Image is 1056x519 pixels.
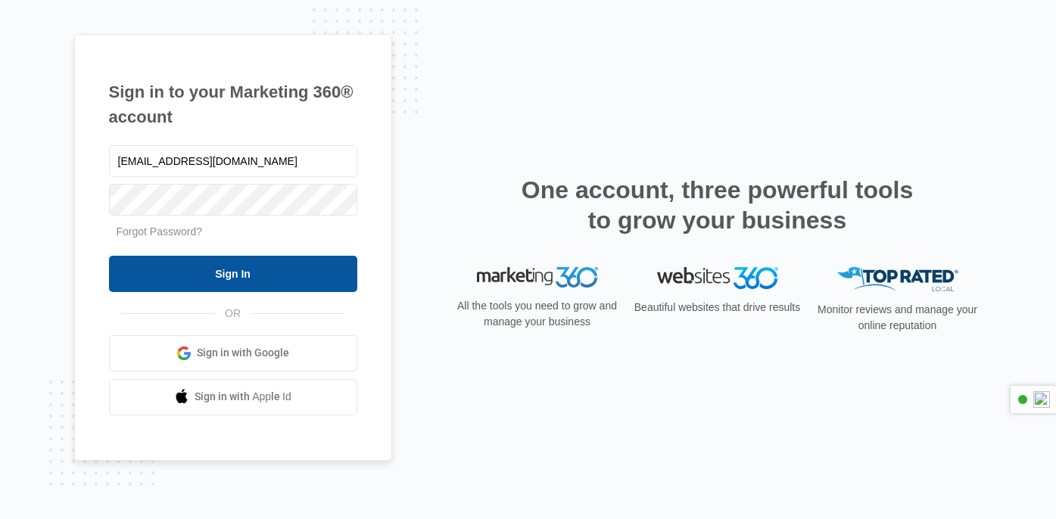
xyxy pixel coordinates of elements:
[109,256,357,292] input: Sign In
[453,298,622,330] p: All the tools you need to grow and manage your business
[197,345,289,361] span: Sign in with Google
[477,267,598,288] img: Marketing 360
[109,379,357,415] a: Sign in with Apple Id
[109,145,357,177] input: Email
[109,79,357,129] h1: Sign in to your Marketing 360® account
[109,335,357,371] a: Sign in with Google
[117,225,203,238] a: Forgot Password?
[837,267,958,292] img: Top Rated Local
[517,175,918,235] h2: One account, three powerful tools to grow your business
[195,389,291,405] span: Sign in with Apple Id
[214,306,251,322] span: OR
[633,300,802,315] p: Beautiful websites that drive results
[657,267,778,289] img: Websites 360
[813,302,983,334] p: Monitor reviews and manage your online reputation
